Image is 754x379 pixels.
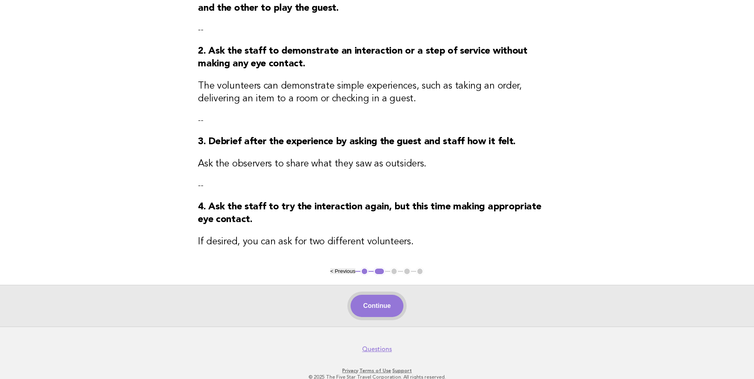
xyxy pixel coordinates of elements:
[342,368,358,373] a: Privacy
[198,202,541,224] strong: 4. Ask the staff to try the interaction again, but this time making appropriate eye contact.
[198,236,556,248] h3: If desired, you can ask for two different volunteers.
[351,295,403,317] button: Continue
[198,137,516,147] strong: 3. Debrief after the experience by asking the guest and staff how it felt.
[361,267,368,275] button: 1
[198,180,556,191] p: --
[198,80,556,105] h3: The volunteers can demonstrate simple experiences, such as taking an order, delivering an item to...
[392,368,412,373] a: Support
[134,367,620,374] p: · ·
[198,115,556,126] p: --
[198,158,556,170] h3: Ask the observers to share what they saw as outsiders.
[359,368,391,373] a: Terms of Use
[198,46,527,69] strong: 2. Ask the staff to demonstrate an interaction or a step of service without making any eye contact.
[330,268,355,274] button: < Previous
[374,267,385,275] button: 2
[362,345,392,353] a: Questions
[198,24,556,35] p: --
